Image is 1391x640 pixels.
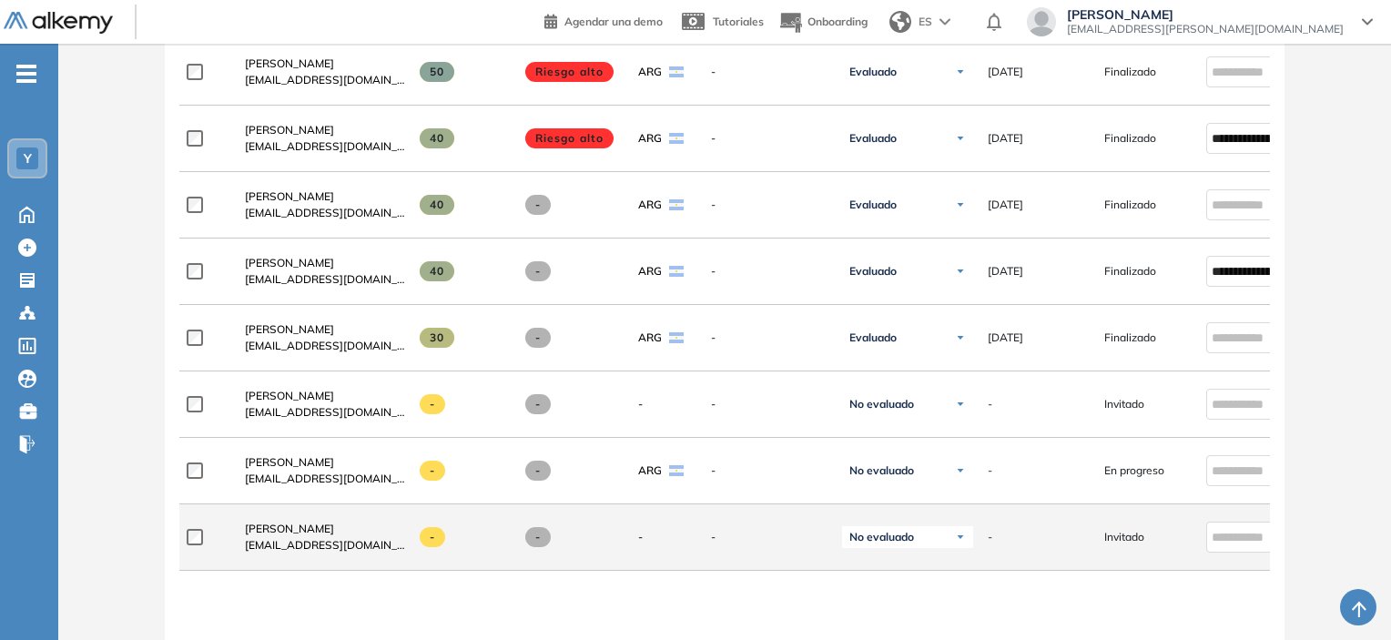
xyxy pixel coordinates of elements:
[711,330,827,346] span: -
[849,65,897,79] span: Evaluado
[245,338,405,354] span: [EMAIL_ADDRESS][DOMAIN_NAME]
[245,321,405,338] a: [PERSON_NAME]
[711,64,827,80] span: -
[711,529,827,545] span: -
[955,332,966,343] img: Ícono de flecha
[849,198,897,212] span: Evaluado
[711,197,827,213] span: -
[245,471,405,487] span: [EMAIL_ADDRESS][DOMAIN_NAME]
[16,72,36,76] i: -
[420,62,455,82] span: 50
[849,131,897,146] span: Evaluado
[638,263,662,279] span: ARG
[245,455,334,469] span: [PERSON_NAME]
[988,263,1023,279] span: [DATE]
[713,15,764,28] span: Tutoriales
[245,72,405,88] span: [EMAIL_ADDRESS][DOMAIN_NAME]
[245,56,334,70] span: [PERSON_NAME]
[669,465,684,476] img: ARG
[669,199,684,210] img: ARG
[245,537,405,554] span: [EMAIL_ADDRESS][DOMAIN_NAME]
[711,263,827,279] span: -
[525,461,552,481] span: -
[420,261,455,281] span: 40
[1104,529,1144,545] span: Invitado
[420,527,446,547] span: -
[988,64,1023,80] span: [DATE]
[955,133,966,144] img: Ícono de flecha
[1104,64,1156,80] span: Finalizado
[420,394,446,414] span: -
[245,255,405,271] a: [PERSON_NAME]
[420,328,455,348] span: 30
[1067,7,1344,22] span: [PERSON_NAME]
[1300,553,1391,640] iframe: Chat Widget
[849,530,914,544] span: No evaluado
[420,461,446,481] span: -
[669,133,684,144] img: ARG
[245,271,405,288] span: [EMAIL_ADDRESS][DOMAIN_NAME]
[638,396,643,412] span: -
[711,462,827,479] span: -
[245,389,334,402] span: [PERSON_NAME]
[245,256,334,269] span: [PERSON_NAME]
[525,128,614,148] span: Riesgo alto
[245,123,334,137] span: [PERSON_NAME]
[245,122,405,138] a: [PERSON_NAME]
[849,264,897,279] span: Evaluado
[849,463,914,478] span: No evaluado
[1104,130,1156,147] span: Finalizado
[988,197,1023,213] span: [DATE]
[955,465,966,476] img: Ícono de flecha
[245,521,405,537] a: [PERSON_NAME]
[4,12,113,35] img: Logo
[638,462,662,479] span: ARG
[420,128,455,148] span: 40
[1104,462,1164,479] span: En progreso
[955,66,966,77] img: Ícono de flecha
[939,18,950,25] img: arrow
[988,130,1023,147] span: [DATE]
[544,9,663,31] a: Agendar una demo
[638,130,662,147] span: ARG
[1104,396,1144,412] span: Invitado
[1104,330,1156,346] span: Finalizado
[1067,22,1344,36] span: [EMAIL_ADDRESS][PERSON_NAME][DOMAIN_NAME]
[525,261,552,281] span: -
[420,195,455,215] span: 40
[638,64,662,80] span: ARG
[638,197,662,213] span: ARG
[638,529,643,545] span: -
[638,330,662,346] span: ARG
[245,205,405,221] span: [EMAIL_ADDRESS][DOMAIN_NAME]
[564,15,663,28] span: Agendar una demo
[669,332,684,343] img: ARG
[849,397,914,411] span: No evaluado
[245,188,405,205] a: [PERSON_NAME]
[955,199,966,210] img: Ícono de flecha
[245,322,334,336] span: [PERSON_NAME]
[525,394,552,414] span: -
[1104,197,1156,213] span: Finalizado
[955,532,966,543] img: Ícono de flecha
[245,189,334,203] span: [PERSON_NAME]
[955,266,966,277] img: Ícono de flecha
[711,396,827,412] span: -
[919,14,932,30] span: ES
[889,11,911,33] img: world
[525,62,614,82] span: Riesgo alto
[711,130,827,147] span: -
[778,3,868,42] button: Onboarding
[245,404,405,421] span: [EMAIL_ADDRESS][DOMAIN_NAME]
[669,266,684,277] img: ARG
[525,527,552,547] span: -
[24,151,32,166] span: Y
[988,462,992,479] span: -
[1104,263,1156,279] span: Finalizado
[955,399,966,410] img: Ícono de flecha
[525,195,552,215] span: -
[849,330,897,345] span: Evaluado
[245,522,334,535] span: [PERSON_NAME]
[669,66,684,77] img: ARG
[525,328,552,348] span: -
